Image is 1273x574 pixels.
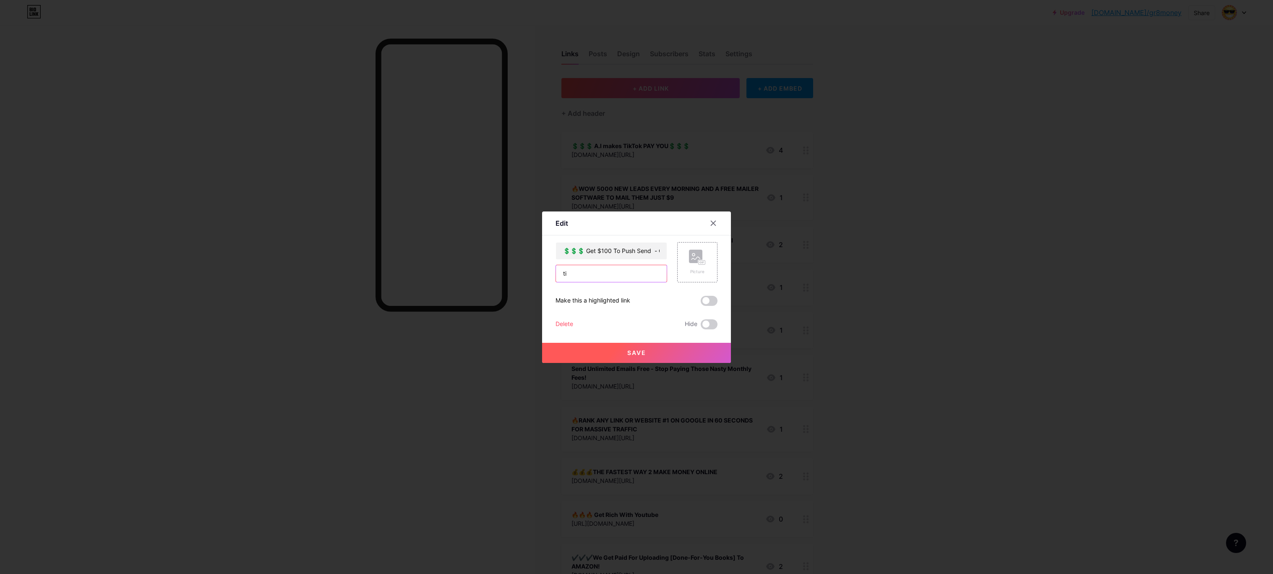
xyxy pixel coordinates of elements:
[556,243,667,259] input: Title
[556,265,667,282] input: URL
[556,296,630,306] div: Make this a highlighted link
[556,319,573,329] div: Delete
[627,349,646,356] span: Save
[542,343,731,363] button: Save
[556,218,568,228] div: Edit
[685,319,697,329] span: Hide
[689,269,706,275] div: Picture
